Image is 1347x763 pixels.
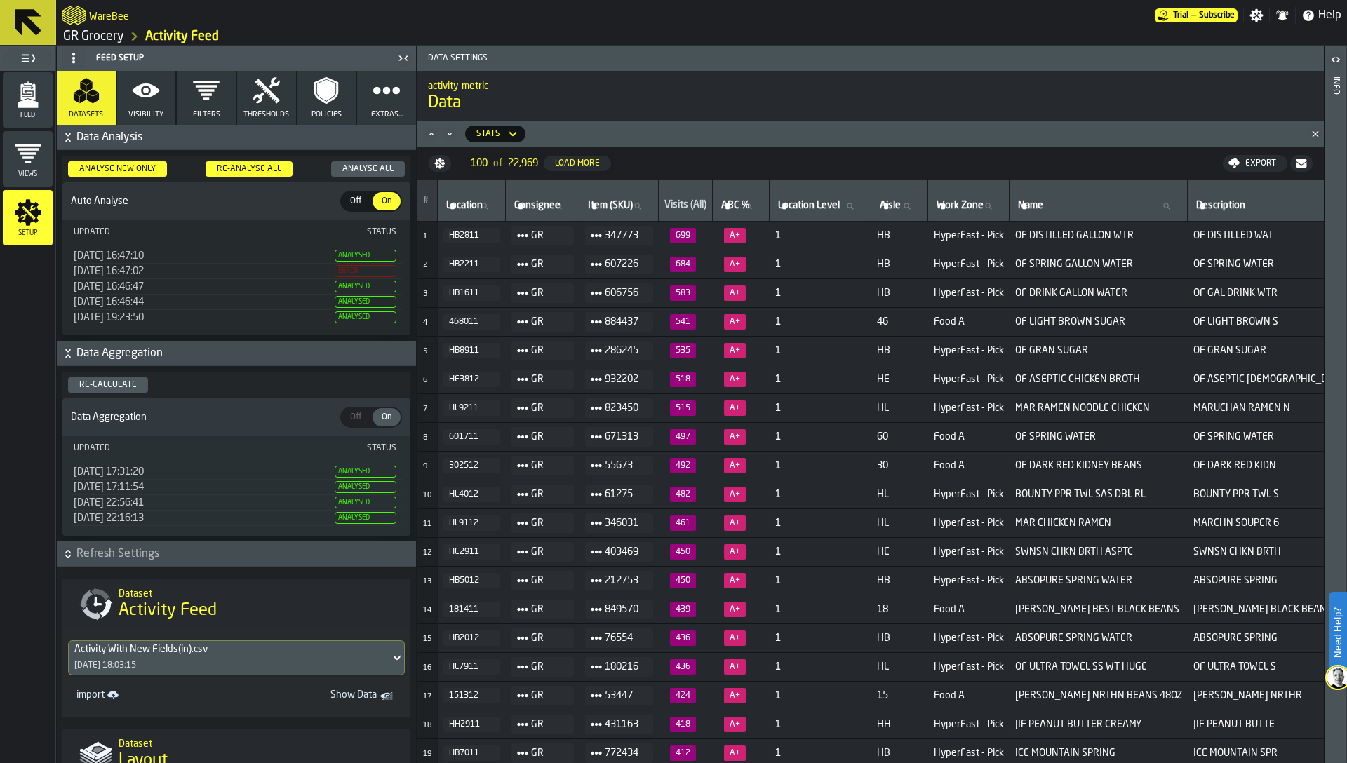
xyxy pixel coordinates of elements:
[423,127,440,141] button: Maximize
[74,467,144,477] span: [DATE] 17:31:20
[344,195,367,208] span: Off
[74,266,144,276] span: [DATE] 16:47:02
[1326,48,1346,74] label: button-toggle-Open
[342,408,370,426] div: thumb
[670,372,696,387] span: 518
[877,374,923,385] span: HE
[443,343,500,358] button: button-HB8911
[443,458,500,473] button: button-302512
[423,434,427,442] span: 8
[605,543,642,560] span: 403469
[1015,489,1182,500] span: BOUNTY PPR TWL SAS DBL RL
[443,429,500,445] button: button-601711
[423,377,427,384] span: 6
[877,546,923,558] span: HE
[670,458,696,473] span: 492
[74,313,144,323] span: [DATE] 19:23:50
[531,285,563,302] span: GR
[375,411,398,424] span: On
[1155,8,1238,22] a: link-to-/wh/i/e451d98b-95f6-4604-91ff-c80219f9c36d/pricing/
[531,371,563,388] span: GR
[449,518,495,528] div: HL9112
[74,443,235,453] div: Updated
[1015,345,1182,356] span: OF GRAN SUGAR
[62,579,410,629] div: title-Activity Feed
[1015,546,1182,558] span: SWNSN CHKN BRTH ASPTC
[605,371,642,388] span: 932202
[1270,8,1295,22] label: button-toggle-Notifications
[1155,8,1238,22] div: Menu Subscription
[449,403,495,413] div: HL9211
[724,573,746,588] span: 1.2%
[375,195,398,208] span: On
[511,197,573,215] input: label
[423,348,427,356] span: 5
[670,544,696,560] span: 450
[531,256,563,273] span: GR
[549,158,605,168] div: Load More
[664,199,706,213] div: Visits (All)
[721,200,749,211] span: label
[934,288,1004,299] span: HyperFast - Pick
[670,314,696,330] span: 541
[74,513,144,523] span: [DATE] 22:16:13
[531,313,563,330] span: GR
[422,53,1324,63] span: Data Settings
[531,486,563,503] span: GR
[340,191,371,212] label: button-switch-multi-Off
[1015,374,1182,385] span: OF ASEPTIC CHICKEN BROTH
[337,164,399,174] div: Analyse All
[441,127,458,141] button: Minimize
[74,251,144,261] span: [DATE] 16:47:10
[531,543,563,560] span: GR
[460,152,622,175] div: ButtonLoadMore-Load More-Prev-First-Last
[775,259,866,270] span: 1
[74,482,144,492] span: [DATE] 17:11:54
[531,400,563,417] span: GR
[74,498,144,508] span: [DATE] 22:56:41
[417,71,1324,121] div: title-Data
[443,197,500,215] input: label
[934,518,1004,529] span: HyperFast - Pick
[605,572,642,589] span: 212753
[446,200,483,211] span: label
[449,576,495,586] div: HB5012
[335,466,396,478] span: Analysed
[443,487,500,502] button: button-HL4012
[585,197,652,215] input: label
[74,380,142,390] div: Re-calculate
[443,400,500,416] button: button-HL9211
[775,489,866,500] span: 1
[74,227,235,237] div: Updated
[242,687,402,706] a: toggle-dataset-table-Show Data
[373,192,401,210] div: thumb
[605,227,642,244] span: 347773
[68,377,148,393] button: button-Re-calculate
[775,431,866,443] span: 1
[937,200,984,211] span: label
[3,170,53,178] span: Views
[605,428,642,445] span: 671313
[724,257,746,272] span: 0.14%
[877,259,923,270] span: HB
[880,200,901,211] span: label
[443,285,500,301] button: button-HB1611
[877,345,923,356] span: HB
[119,586,399,600] h2: Sub Title
[775,460,866,471] span: 1
[1199,11,1235,20] span: Subscribe
[724,343,746,358] span: 0.5%
[335,250,396,262] span: Analysed
[934,403,1004,414] span: HyperFast - Pick
[235,227,396,237] div: Status
[1015,259,1182,270] span: OF SPRING GALLON WATER
[1015,575,1182,586] span: ABSOPURE SPRING WATER
[449,748,495,758] div: HB7011
[531,428,563,445] span: GR
[449,461,495,471] div: 302512
[193,110,220,119] span: Filters
[3,112,53,119] span: Feed
[443,314,500,330] button: button-468011
[934,460,1004,471] span: Food A
[775,288,866,299] span: 1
